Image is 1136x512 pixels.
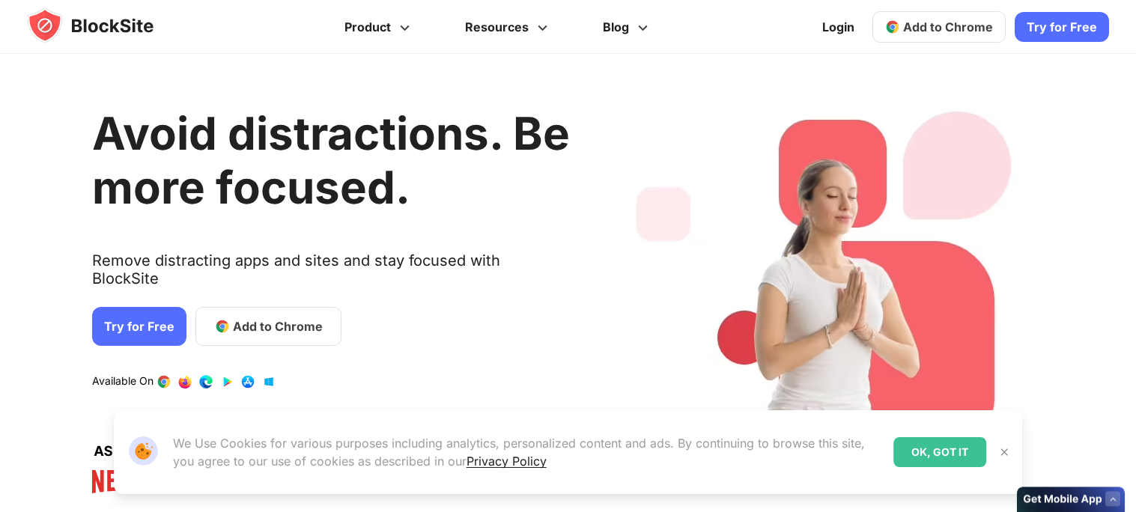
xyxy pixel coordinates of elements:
[872,11,1006,43] a: Add to Chrome
[885,19,900,34] img: chrome-icon.svg
[92,106,570,214] h1: Avoid distractions. Be more focused.
[1015,12,1109,42] a: Try for Free
[813,9,863,45] a: Login
[92,307,186,346] a: Try for Free
[998,446,1010,458] img: Close
[27,7,183,43] img: blocksite-icon.5d769676.svg
[893,437,986,467] div: OK, GOT IT
[903,19,993,34] span: Add to Chrome
[467,454,547,469] a: Privacy Policy
[233,317,323,335] span: Add to Chrome
[173,434,882,470] p: We Use Cookies for various purposes including analytics, personalized content and ads. By continu...
[195,307,341,346] a: Add to Chrome
[92,252,570,299] text: Remove distracting apps and sites and stay focused with BlockSite
[92,374,154,389] text: Available On
[994,442,1014,462] button: Close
